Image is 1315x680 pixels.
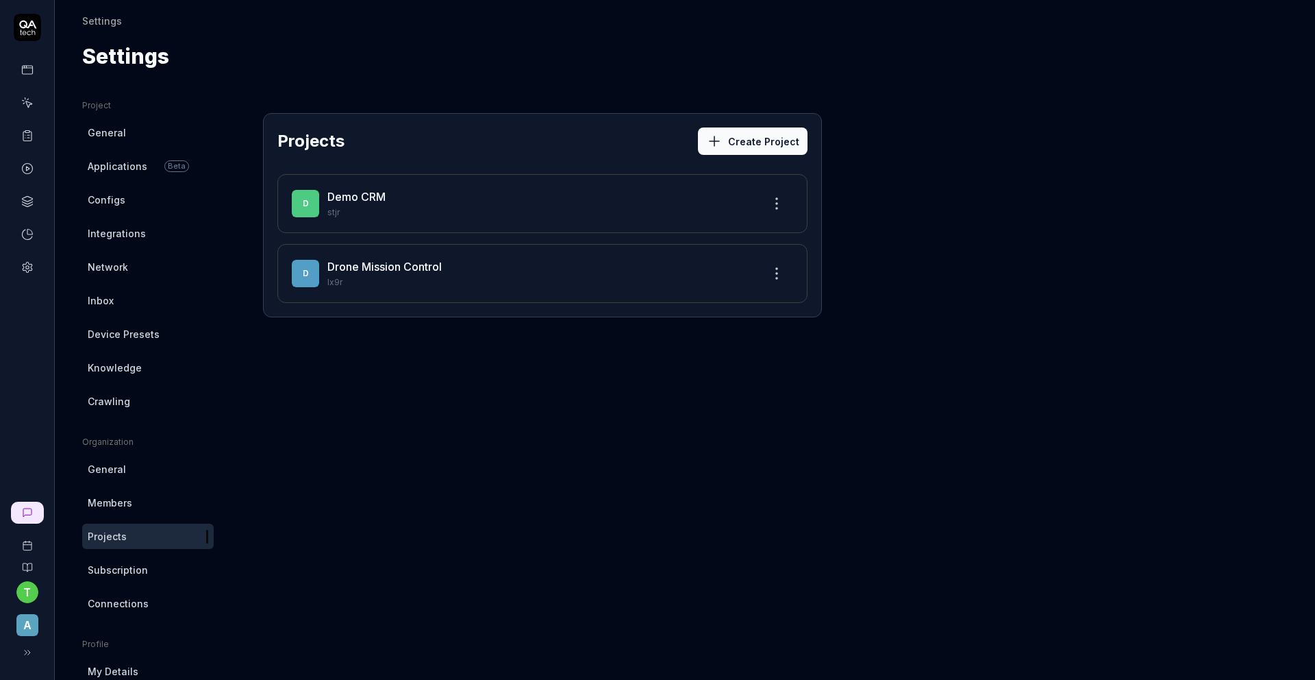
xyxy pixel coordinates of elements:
[82,321,214,347] a: Device Presets
[82,490,214,515] a: Members
[88,226,146,241] span: Integrations
[82,120,214,145] a: General
[88,193,125,207] span: Configs
[327,206,752,219] p: stjr
[16,581,38,603] button: t
[82,187,214,212] a: Configs
[5,551,49,573] a: Documentation
[327,260,442,274] a: Drone Mission Control
[327,190,386,204] a: Demo CRM
[82,389,214,414] a: Crawling
[327,276,752,289] p: Ix9r
[88,293,114,308] span: Inbox
[82,99,214,112] div: Project
[88,496,132,510] span: Members
[82,254,214,280] a: Network
[82,288,214,313] a: Inbox
[16,614,38,636] span: A
[698,127,807,155] button: Create Project
[88,563,148,577] span: Subscription
[88,596,149,611] span: Connections
[292,190,319,217] span: D
[88,125,126,140] span: General
[82,638,214,651] div: Profile
[11,502,44,524] a: New conversation
[88,159,147,173] span: Applications
[164,160,189,172] span: Beta
[82,355,214,380] a: Knowledge
[88,394,130,409] span: Crawling
[88,529,127,544] span: Projects
[82,436,214,448] div: Organization
[277,129,345,154] h2: Projects
[5,603,49,639] button: A
[292,260,319,287] span: D
[82,14,122,27] div: Settings
[82,524,214,549] a: Projects
[5,529,49,551] a: Book a call with us
[88,260,128,274] span: Network
[88,361,142,375] span: Knowledge
[82,591,214,616] a: Connections
[88,327,160,341] span: Device Presets
[88,664,138,679] span: My Details
[82,154,214,179] a: ApplicationsBeta
[82,221,214,246] a: Integrations
[82,457,214,482] a: General
[88,462,126,476] span: General
[82,557,214,583] a: Subscription
[82,41,169,72] h1: Settings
